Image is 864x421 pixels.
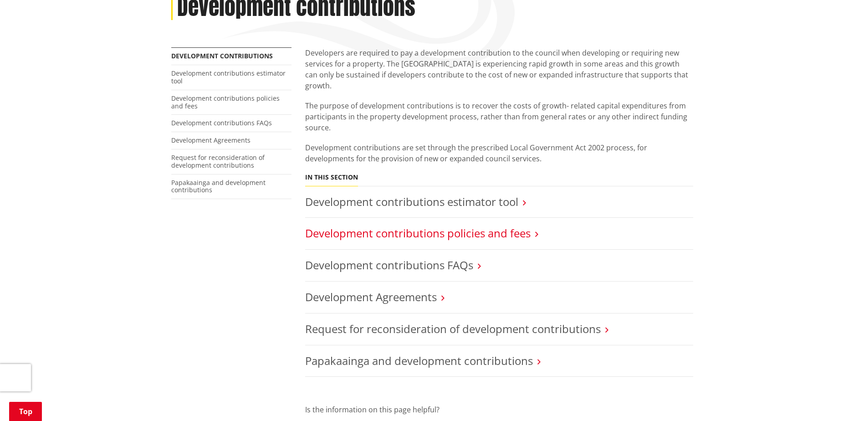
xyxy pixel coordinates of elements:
a: Request for reconsideration of development contributions [171,153,265,169]
h5: In this section [305,174,358,181]
iframe: Messenger Launcher [822,383,855,416]
p: Developers are required to pay a development contribution to the council when developing or requi... [305,47,693,91]
a: Papakaainga and development contributions [305,353,533,368]
a: Development contributions estimator tool [305,194,518,209]
p: The purpose of development contributions is to recover the costs of growth- related capital expen... [305,100,693,133]
a: Development Agreements [171,136,251,144]
p: Development contributions are set through the prescribed Local Government Act 2002 process, for d... [305,142,693,164]
a: Development contributions policies and fees [305,226,531,241]
a: Top [9,402,42,421]
a: Development contributions estimator tool [171,69,286,85]
a: Development contributions [171,51,273,60]
p: Is the information on this page helpful? [305,404,693,415]
a: Development contributions policies and fees [171,94,280,110]
a: Development Agreements [305,289,437,304]
a: Development contributions FAQs [171,118,272,127]
a: Papakaainga and development contributions [171,178,266,195]
a: Development contributions FAQs [305,257,473,272]
a: Request for reconsideration of development contributions [305,321,601,336]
